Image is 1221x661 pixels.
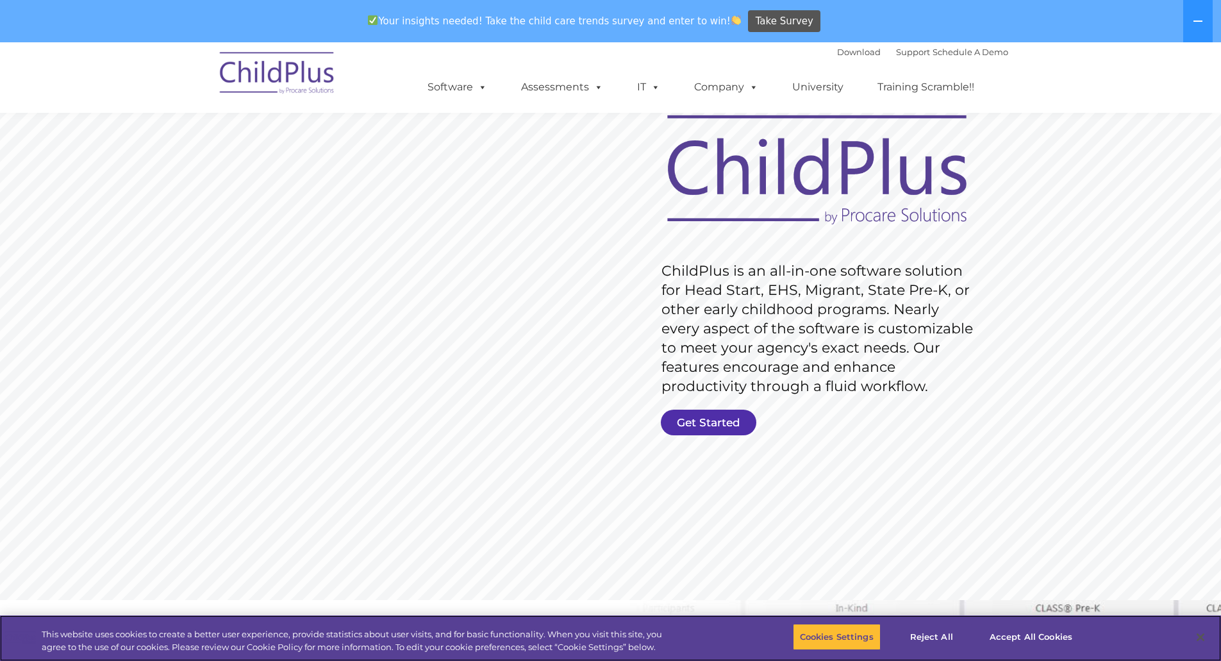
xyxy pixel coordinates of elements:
div: This website uses cookies to create a better user experience, provide statistics about user visit... [42,628,672,653]
a: Schedule A Demo [933,47,1008,57]
button: Reject All [892,624,972,651]
a: Download [837,47,881,57]
a: Software [415,74,500,100]
font: | [837,47,1008,57]
button: Cookies Settings [793,624,881,651]
a: IT [624,74,673,100]
a: Take Survey [748,10,820,33]
img: 👏 [731,15,741,25]
a: Get Started [661,410,756,435]
rs-layer: ChildPlus is an all-in-one software solution for Head Start, EHS, Migrant, State Pre-K, or other ... [661,262,979,396]
a: University [779,74,856,100]
img: ChildPlus by Procare Solutions [213,43,342,107]
span: Your insights needed! Take the child care trends survey and enter to win! [363,8,747,33]
button: Accept All Cookies [983,624,1079,651]
a: Support [896,47,930,57]
button: Close [1186,623,1215,651]
a: Company [681,74,771,100]
span: Take Survey [756,10,813,33]
img: ✅ [368,15,378,25]
a: Assessments [508,74,616,100]
a: Training Scramble!! [865,74,987,100]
